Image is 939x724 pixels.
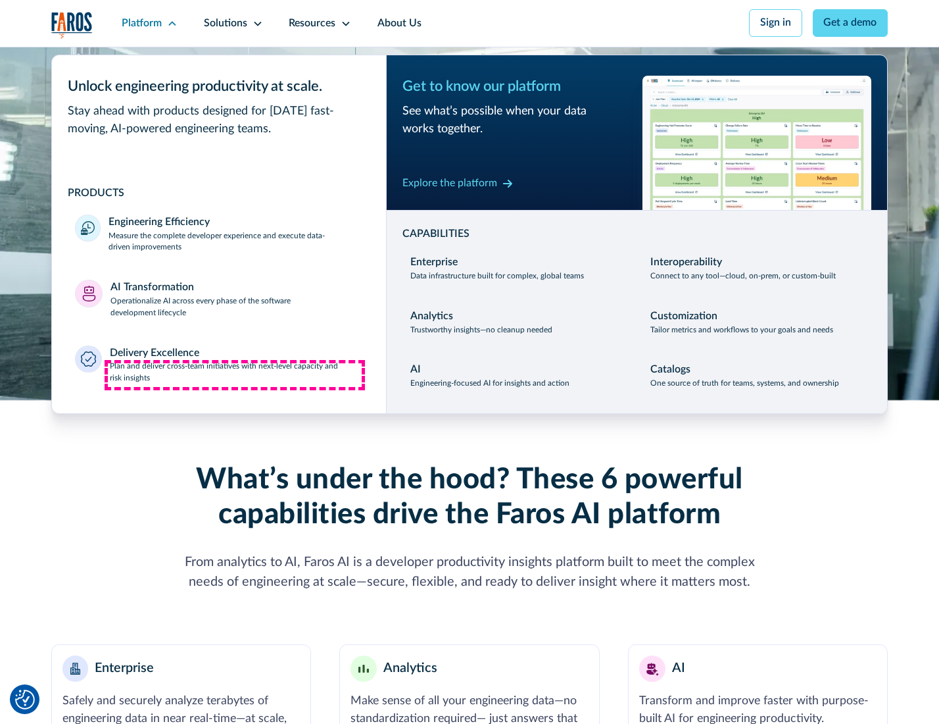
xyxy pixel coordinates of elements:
[402,76,632,97] div: Get to know our platform
[650,255,722,271] div: Interoperability
[402,301,632,344] a: AnalyticsTrustworthy insights—no cleanup needed
[749,9,802,37] a: Sign in
[402,355,632,398] a: AIEngineering-focused AI for insights and action
[650,378,839,390] p: One source of truth for teams, systems, and ownership
[289,16,335,32] div: Resources
[650,362,690,378] div: Catalogs
[410,271,584,282] p: Data infrastructure built for complex, global teams
[70,663,81,675] img: Enterprise building blocks or structure icon
[51,12,93,39] a: home
[110,361,363,384] p: Plan and deliver cross-team initiatives with next-level capacity and risk insights
[68,186,371,201] div: PRODUCTS
[650,309,717,324] div: Customization
[650,271,836,282] p: Connect to any tool—cloud, on-prem, or custom-built
[642,355,872,398] a: CatalogsOne source of truth for teams, systems, and ownership
[402,103,632,138] div: See what’s possible when your data works together.
[68,207,371,262] a: Engineering EfficiencyMeasure the complete developer experience and execute data-driven improvements
[15,690,35,710] img: Revisit consent button
[358,665,369,673] img: Minimalist bar chart analytics icon
[68,272,371,327] a: AI TransformationOperationalize AI across every phase of the software development lifecycle
[642,301,872,344] a: CustomizationTailor metrics and workflows to your goals and needs
[108,215,210,230] div: Engineering Efficiency
[122,16,162,32] div: Platform
[410,309,453,324] div: Analytics
[204,16,247,32] div: Solutions
[110,346,199,361] div: Delivery Excellence
[642,658,662,679] img: AI robot or assistant icon
[110,280,194,296] div: AI Transformation
[672,659,685,679] div: AI
[813,9,888,37] a: Get a demo
[110,296,363,319] p: Operationalize AI across every phase of the software development lifecycle
[383,659,437,679] div: Analytics
[51,47,888,414] nav: Platform
[169,553,771,592] div: From analytics to AI, Faros AI is a developer productivity insights platform built to meet the co...
[15,690,35,710] button: Cookie Settings
[402,176,497,192] div: Explore the platform
[410,255,458,271] div: Enterprise
[402,226,872,242] div: CAPABILITIES
[169,463,771,532] h2: What’s under the hood? These 6 powerful capabilities drive the Faros AI platform
[642,247,872,290] a: InteroperabilityConnect to any tool—cloud, on-prem, or custom-built
[51,12,93,39] img: Logo of the analytics and reporting company Faros.
[410,378,569,390] p: Engineering-focused AI for insights and action
[410,362,421,378] div: AI
[650,324,833,336] p: Tailor metrics and workflows to your goals and needs
[68,338,371,393] a: Delivery ExcellencePlan and deliver cross-team initiatives with next-level capacity and risk insi...
[68,103,371,138] div: Stay ahead with products designed for [DATE] fast-moving, AI-powered engineering teams.
[95,659,154,679] div: Enterprise
[108,230,362,254] p: Measure the complete developer experience and execute data-driven improvements
[642,76,872,209] img: Workflow productivity trends heatmap chart
[68,76,371,97] div: Unlock engineering productivity at scale.
[410,324,552,336] p: Trustworthy insights—no cleanup needed
[402,247,632,290] a: EnterpriseData infrastructure built for complex, global teams
[402,173,513,194] a: Explore the platform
